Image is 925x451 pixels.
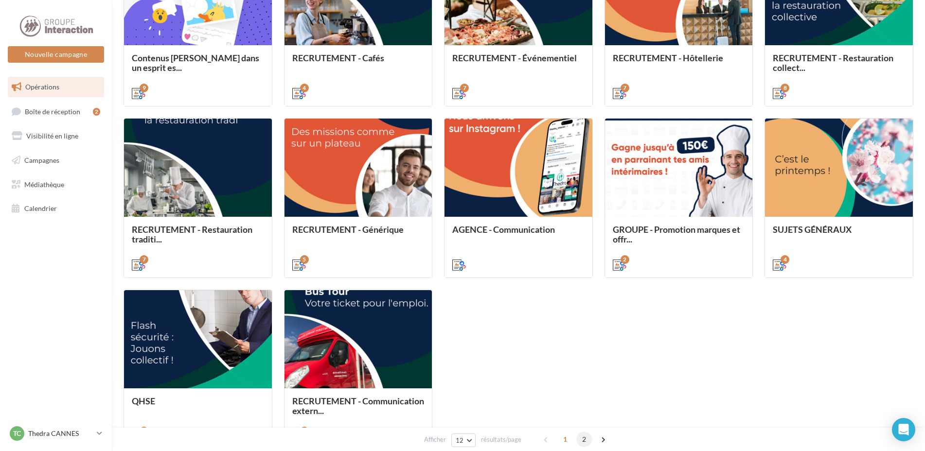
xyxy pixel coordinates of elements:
div: 2 [621,255,629,264]
span: SUJETS GÉNÉRAUX [773,224,852,235]
div: Open Intercom Messenger [892,418,915,441]
span: résultats/page [481,435,521,444]
div: 4 [300,427,309,435]
span: Calendrier [24,204,57,212]
span: AGENCE - Communication [452,224,555,235]
span: Contenus [PERSON_NAME] dans un esprit es... [132,52,259,73]
span: RECRUTEMENT - Générique [292,224,404,235]
span: RECRUTEMENT - Restauration collect... [773,52,893,73]
div: 7 [460,84,469,92]
div: 4 [781,255,789,264]
span: Opérations [25,83,59,91]
span: RECRUTEMENT - Communication extern... [292,396,424,416]
a: Visibilité en ligne [6,126,106,146]
span: Afficher [424,435,446,444]
span: Boîte de réception [25,107,80,115]
span: RECRUTEMENT - Cafés [292,52,384,63]
span: QHSE [132,396,155,406]
div: 7 [140,255,148,264]
a: Calendrier [6,198,106,219]
span: 2 [576,432,592,447]
a: Opérations [6,77,106,97]
span: RECRUTEMENT - Événementiel [452,52,577,63]
span: GROUPE - Promotion marques et offr... [613,224,740,244]
div: 4 [300,84,309,92]
span: 12 [456,436,464,444]
div: 7 [621,84,629,92]
a: Boîte de réception2 [6,101,106,122]
a: Médiathèque [6,174,106,195]
div: 2 [140,427,148,435]
button: 12 [451,434,476,447]
span: RECRUTEMENT - Hôtellerie [613,52,723,63]
span: Visibilité en ligne [26,132,78,140]
button: Nouvelle campagne [8,46,104,63]
span: RECRUTEMENT - Restauration traditi... [132,224,252,244]
a: Campagnes [6,150,106,171]
span: 1 [557,432,573,447]
div: 5 [300,255,309,264]
div: 8 [781,84,789,92]
a: TC Thedra CANNES [8,424,104,443]
p: Thedra CANNES [28,429,93,438]
span: TC [13,429,21,438]
span: Campagnes [24,156,59,164]
div: 9 [140,84,148,92]
div: 2 [93,108,100,116]
span: Médiathèque [24,180,64,188]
